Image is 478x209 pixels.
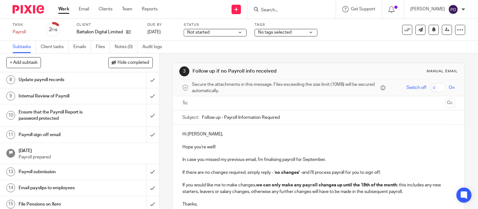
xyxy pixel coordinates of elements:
small: /16 [52,28,58,32]
span: No tags selected [258,30,291,35]
div: 11 [6,130,15,139]
h1: Internal Review of Payroll [19,91,100,101]
button: + Add subtask [6,57,41,68]
a: Team [122,6,132,12]
img: svg%3E [448,4,458,14]
strong: we can only make any payroll changes up until the 18th of the month [256,183,397,187]
label: Task [13,22,38,27]
label: To: [182,100,189,106]
div: Payroll [13,29,38,35]
h1: Payroll sign-off email [19,130,100,140]
a: Emails [73,41,91,53]
a: Subtasks [13,41,36,53]
span: Not started [187,30,210,35]
h1: Payroll submission [19,167,100,177]
div: 3 [179,66,189,76]
p: Payroll prepared [19,154,153,160]
a: Work [58,6,69,12]
a: Client tasks [41,41,69,53]
p: [PERSON_NAME] [411,6,445,12]
a: Reports [142,6,158,12]
div: 9 [6,92,15,101]
button: Hide completed [108,57,153,68]
h1: Ensure that the Payroll Report is password protected [19,107,100,124]
div: 13 [6,168,15,176]
label: Due by [147,22,176,27]
span: [DATE] [147,30,161,34]
a: Audit logs [142,41,167,53]
h1: Email payslips to employees [19,183,100,193]
h1: Update payroll records [19,75,100,85]
img: Pixie [13,5,44,14]
div: 10 [6,111,15,120]
p: If you would like me to make changes, ; this includes any new starters, leavers or salary changes... [182,182,455,195]
h1: File Pensions on Xero [19,200,100,209]
span: Hide completed [118,60,149,65]
a: Clients [99,6,112,12]
div: 15 [6,200,15,209]
strong: no changes' - [275,170,302,175]
h1: Follow up if no Payroll info received [193,68,332,74]
span: Get Support [351,7,376,11]
p: If there are no changes required, simply reply - ' and I'll process payroll for you to sign off. [182,169,455,176]
a: Files [96,41,110,53]
div: 2 [49,26,58,33]
a: Email [79,6,89,12]
p: Hope you're well! [182,144,455,150]
label: Status [184,22,247,27]
span: On [449,85,455,91]
div: 14 [6,184,15,192]
p: Battalion Digital Limited [77,29,123,35]
span: Switch off [407,85,427,91]
label: Subject: [182,114,199,121]
label: Tags [255,22,318,27]
button: Cc [446,98,455,108]
input: Search [260,8,317,13]
div: Manual email [427,69,458,74]
div: 8 [6,75,15,84]
p: Thanks, [182,201,455,207]
p: In case you missed my previous email, I'm finalising payroll for September. [182,157,455,163]
a: Notes (0) [115,41,138,53]
span: Secure the attachments in this message. Files exceeding the size limit (10MB) will be secured aut... [192,81,379,94]
h1: [DATE] [19,146,153,154]
label: Client [77,22,140,27]
p: Hi [PERSON_NAME], [182,131,455,137]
